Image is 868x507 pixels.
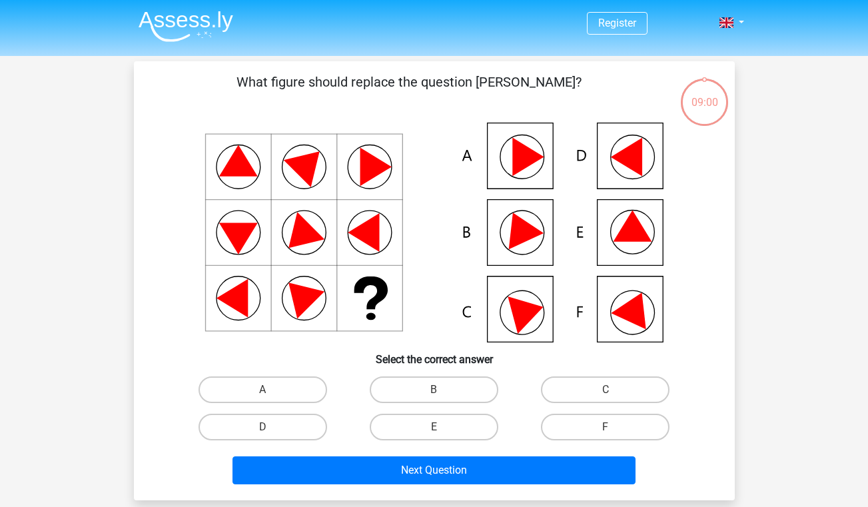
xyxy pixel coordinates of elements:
img: Assessly [139,11,233,42]
a: Register [598,17,636,29]
label: C [541,376,669,403]
p: What figure should replace the question [PERSON_NAME]? [155,72,663,112]
button: Next Question [232,456,636,484]
label: E [370,414,498,440]
label: D [199,414,327,440]
label: A [199,376,327,403]
label: F [541,414,669,440]
div: 09:00 [679,77,729,111]
label: B [370,376,498,403]
h6: Select the correct answer [155,342,713,366]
